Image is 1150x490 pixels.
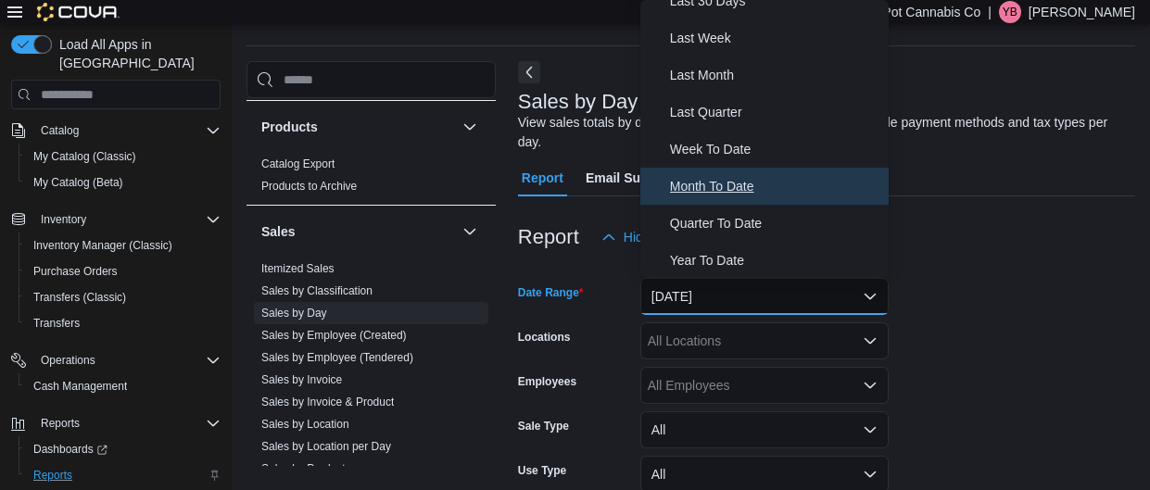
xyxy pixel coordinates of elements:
[246,153,496,205] div: Products
[261,157,335,170] a: Catalog Export
[261,306,327,320] span: Sales by Day
[261,222,455,241] button: Sales
[19,436,228,462] a: Dashboards
[52,35,221,72] span: Load All Apps in [GEOGRAPHIC_DATA]
[41,212,86,227] span: Inventory
[33,412,221,434] span: Reports
[261,118,318,136] h3: Products
[261,222,296,241] h3: Sales
[33,468,72,483] span: Reports
[4,207,228,232] button: Inventory
[670,27,881,49] span: Last Week
[518,463,566,478] label: Use Type
[26,464,221,486] span: Reports
[670,212,881,234] span: Quarter To Date
[261,351,413,364] a: Sales by Employee (Tendered)
[19,462,228,488] button: Reports
[1003,1,1017,23] span: YB
[459,220,481,243] button: Sales
[19,144,228,170] button: My Catalog (Classic)
[261,396,394,408] a: Sales by Invoice & Product
[261,417,349,432] span: Sales by Location
[26,286,133,308] a: Transfers (Classic)
[999,1,1021,23] div: Yatin Balaji
[261,395,394,409] span: Sales by Invoice & Product
[640,278,889,315] button: [DATE]
[670,64,881,86] span: Last Month
[261,180,357,193] a: Products to Archive
[261,261,335,276] span: Itemized Sales
[518,330,571,345] label: Locations
[261,462,346,475] a: Sales by Product
[261,262,335,275] a: Itemized Sales
[37,3,120,21] img: Cova
[26,286,221,308] span: Transfers (Classic)
[26,438,115,460] a: Dashboards
[26,145,221,168] span: My Catalog (Classic)
[26,145,144,168] a: My Catalog (Classic)
[41,123,79,138] span: Catalog
[26,234,180,257] a: Inventory Manager (Classic)
[261,440,391,453] a: Sales by Location per Day
[26,260,221,283] span: Purchase Orders
[670,175,881,197] span: Month To Date
[19,284,228,310] button: Transfers (Classic)
[261,461,346,476] span: Sales by Product
[586,159,703,196] span: Email Subscription
[863,378,878,393] button: Open list of options
[33,290,126,305] span: Transfers (Classic)
[518,374,576,389] label: Employees
[4,347,228,373] button: Operations
[33,349,103,371] button: Operations
[26,234,221,257] span: Inventory Manager (Classic)
[19,310,228,336] button: Transfers
[261,179,357,194] span: Products to Archive
[33,119,86,142] button: Catalog
[26,171,221,194] span: My Catalog (Beta)
[33,349,221,371] span: Operations
[26,312,221,334] span: Transfers
[33,208,94,231] button: Inventory
[33,264,118,279] span: Purchase Orders
[518,61,540,83] button: Next
[518,226,579,248] h3: Report
[26,464,80,486] a: Reports
[41,416,80,431] span: Reports
[261,157,335,171] span: Catalog Export
[19,258,228,284] button: Purchase Orders
[26,312,87,334] a: Transfers
[33,119,221,142] span: Catalog
[261,373,342,386] a: Sales by Invoice
[863,333,878,348] button: Open list of options
[261,418,349,431] a: Sales by Location
[19,232,228,258] button: Inventory Manager (Classic)
[26,171,131,194] a: My Catalog (Beta)
[26,375,134,397] a: Cash Management
[261,329,407,342] a: Sales by Employee (Created)
[26,260,125,283] a: Purchase Orders
[26,375,221,397] span: Cash Management
[518,285,584,300] label: Date Range
[4,410,228,436] button: Reports
[19,170,228,195] button: My Catalog (Beta)
[33,238,172,253] span: Inventory Manager (Classic)
[594,219,728,256] button: Hide Parameters
[670,138,881,160] span: Week To Date
[988,1,992,23] p: |
[41,353,95,368] span: Operations
[459,116,481,138] button: Products
[33,316,80,331] span: Transfers
[518,91,638,113] h3: Sales by Day
[640,411,889,448] button: All
[261,350,413,365] span: Sales by Employee (Tendered)
[815,1,980,23] p: The Hunny Pot Cannabis Co
[261,307,327,320] a: Sales by Day
[261,118,455,136] button: Products
[33,379,127,394] span: Cash Management
[33,175,123,190] span: My Catalog (Beta)
[1029,1,1135,23] p: [PERSON_NAME]
[19,373,228,399] button: Cash Management
[261,439,391,454] span: Sales by Location per Day
[33,412,87,434] button: Reports
[261,283,373,298] span: Sales by Classification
